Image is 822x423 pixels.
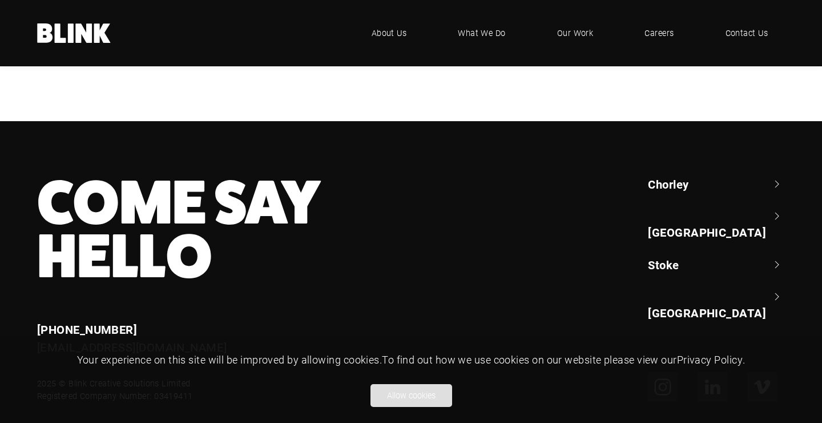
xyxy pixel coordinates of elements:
span: Careers [644,27,674,39]
span: Our Work [557,27,594,39]
a: About Us [354,16,424,50]
span: Contact Us [726,27,768,39]
a: [GEOGRAPHIC_DATA] [648,289,785,321]
span: Your experience on this site will be improved by allowing cookies. To find out how we use cookies... [77,353,746,366]
span: What We Do [458,27,506,39]
a: [GEOGRAPHIC_DATA] [648,208,785,241]
a: [PHONE_NUMBER] [37,322,137,337]
a: What We Do [441,16,523,50]
a: Stoke [648,257,785,273]
a: Contact Us [708,16,785,50]
a: Privacy Policy [677,353,743,366]
button: Allow cookies [370,384,452,407]
a: Our Work [540,16,611,50]
h3: Come Say Hello [37,176,479,284]
a: Careers [627,16,691,50]
a: Chorley [648,176,785,192]
span: About Us [372,27,407,39]
a: Home [37,23,111,43]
